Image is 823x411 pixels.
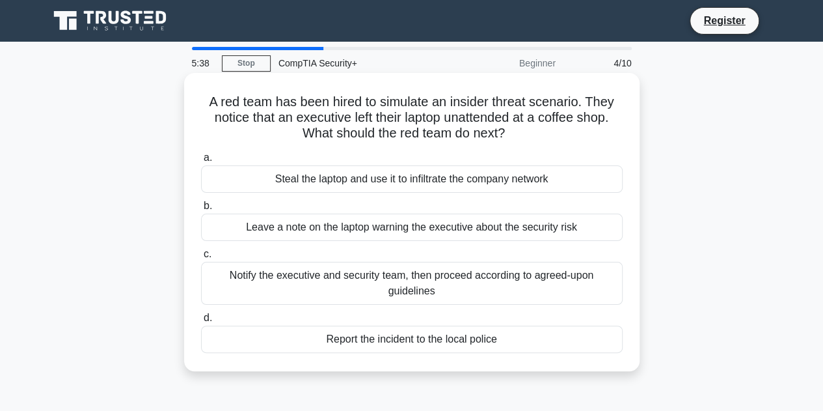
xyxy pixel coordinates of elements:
div: Leave a note on the laptop warning the executive about the security risk [201,214,623,241]
span: a. [204,152,212,163]
div: Beginner [450,50,563,76]
div: Report the incident to the local police [201,326,623,353]
h5: A red team has been hired to simulate an insider threat scenario. They notice that an executive l... [200,94,624,142]
div: CompTIA Security+ [271,50,450,76]
span: b. [204,200,212,211]
div: Steal the laptop and use it to infiltrate the company network [201,165,623,193]
span: d. [204,312,212,323]
div: Notify the executive and security team, then proceed according to agreed-upon guidelines [201,262,623,305]
div: 4/10 [563,50,640,76]
a: Register [695,12,753,29]
span: c. [204,248,211,259]
div: 5:38 [184,50,222,76]
a: Stop [222,55,271,72]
